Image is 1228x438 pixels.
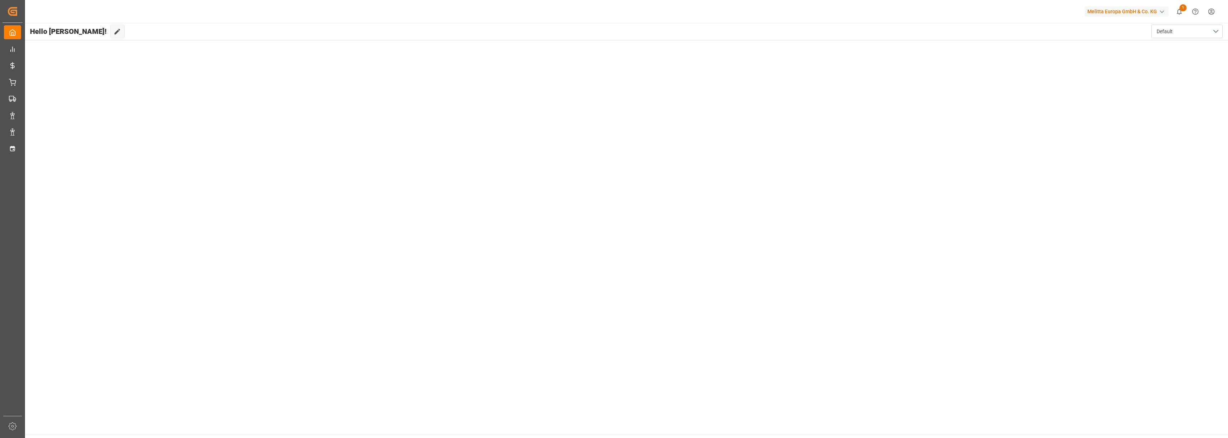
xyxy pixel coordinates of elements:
span: 1 [1179,4,1187,11]
div: Melitta Europa GmbH & Co. KG [1084,6,1168,17]
button: show 1 new notifications [1171,4,1187,20]
button: Melitta Europa GmbH & Co. KG [1084,5,1171,18]
span: Default [1157,28,1173,35]
button: open menu [1151,25,1223,38]
button: Help Center [1187,4,1203,20]
span: Hello [PERSON_NAME]! [30,25,107,38]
